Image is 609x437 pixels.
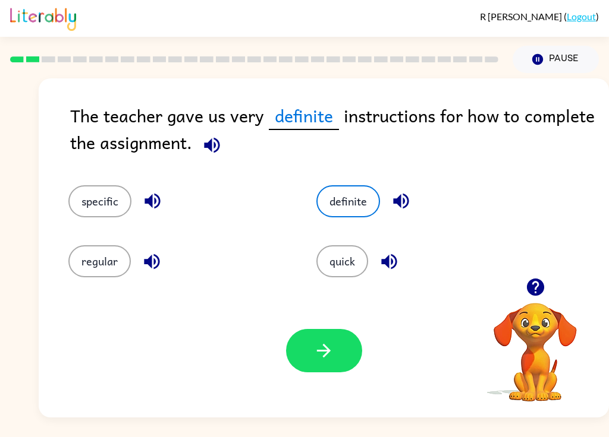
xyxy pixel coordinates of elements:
button: regular [68,245,131,277]
span: R [PERSON_NAME] [480,11,564,22]
button: quick [316,245,368,277]
button: Pause [513,46,599,73]
button: specific [68,185,131,217]
span: definite [269,102,339,130]
div: ( ) [480,11,599,22]
button: definite [316,185,380,217]
a: Logout [567,11,596,22]
video: Your browser must support playing .mp4 files to use Literably. Please try using another browser. [476,284,595,403]
img: Literably [10,5,76,31]
div: The teacher gave us very instructions for how to complete the assignment. [70,102,609,161]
